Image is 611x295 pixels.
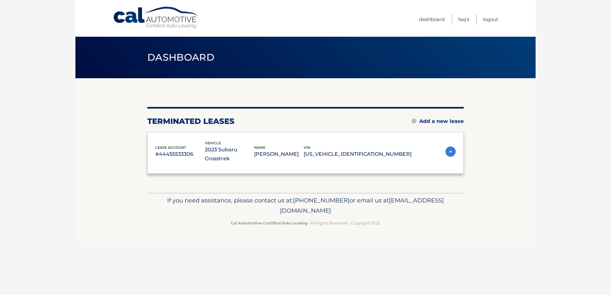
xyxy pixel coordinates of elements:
a: Add a new lease [412,118,464,125]
span: [PHONE_NUMBER] [293,197,350,204]
a: Logout [483,14,498,25]
p: 2023 Subaru Crosstrek [205,145,254,163]
span: lease account [155,145,186,150]
img: accordion-active.svg [445,147,456,157]
p: - All Rights Reserved - Copyright 2025 [151,220,460,226]
p: If you need assistance, please contact us at: or email us at [151,195,460,216]
p: [US_VEHICLE_IDENTIFICATION_NUMBER] [304,150,412,159]
span: Dashboard [147,51,214,63]
h2: terminated leases [147,117,235,126]
a: Cal Automotive [113,6,199,29]
a: FAQ's [458,14,469,25]
span: vehicle [205,141,221,145]
span: vin [304,145,310,150]
span: name [254,145,265,150]
a: Dashboard [419,14,445,25]
p: [PERSON_NAME] [254,150,304,159]
p: #44455533306 [155,150,205,159]
img: add.svg [412,119,416,123]
strong: Cal Automotive Certified Auto Leasing [231,221,307,225]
